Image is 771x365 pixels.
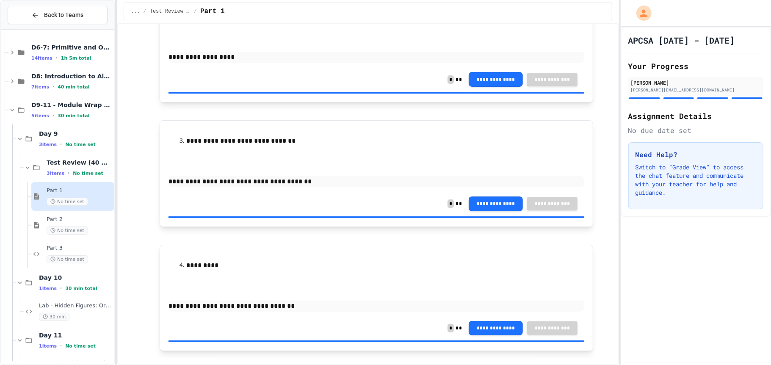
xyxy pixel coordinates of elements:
[47,198,88,206] span: No time set
[47,171,64,176] span: 3 items
[200,6,225,17] span: Part 1
[39,332,113,339] span: Day 11
[39,142,57,147] span: 3 items
[31,72,113,80] span: D8: Introduction to Algorithms
[47,216,113,223] span: Part 2
[58,113,89,119] span: 30 min total
[61,55,91,61] span: 1h 5m total
[631,87,761,93] div: [PERSON_NAME][EMAIL_ADDRESS][DOMAIN_NAME]
[39,302,113,310] span: Lab - Hidden Figures: Orbital Velocity Calculator
[8,6,108,24] button: Back to Teams
[65,142,96,147] span: No time set
[47,245,113,252] span: Part 3
[31,113,49,119] span: 5 items
[39,274,113,282] span: Day 10
[194,8,197,15] span: /
[636,163,756,197] p: Switch to "Grade View" to access the chat feature and communicate with your teacher for help and ...
[60,285,62,292] span: •
[47,255,88,263] span: No time set
[627,3,654,23] div: My Account
[631,79,761,86] div: [PERSON_NAME]
[628,60,763,72] h2: Your Progress
[131,8,140,15] span: ...
[60,141,62,148] span: •
[68,170,69,177] span: •
[628,34,735,46] h1: APCSA [DATE] - [DATE]
[60,343,62,349] span: •
[39,130,113,138] span: Day 9
[144,8,146,15] span: /
[150,8,191,15] span: Test Review (40 mins)
[31,55,53,61] span: 14 items
[628,110,763,122] h2: Assignment Details
[65,286,97,291] span: 30 min total
[73,171,103,176] span: No time set
[65,343,96,349] span: No time set
[53,83,54,90] span: •
[636,149,756,160] h3: Need Help?
[47,187,113,194] span: Part 1
[53,112,54,119] span: •
[44,11,83,19] span: Back to Teams
[39,286,57,291] span: 1 items
[39,313,69,321] span: 30 min
[31,44,113,51] span: D6-7: Primitive and Object Types
[39,343,57,349] span: 1 items
[58,84,89,90] span: 40 min total
[56,55,58,61] span: •
[31,84,49,90] span: 7 items
[628,125,763,135] div: No due date set
[31,101,113,109] span: D9-11 - Module Wrap Up
[47,227,88,235] span: No time set
[47,159,113,166] span: Test Review (40 mins)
